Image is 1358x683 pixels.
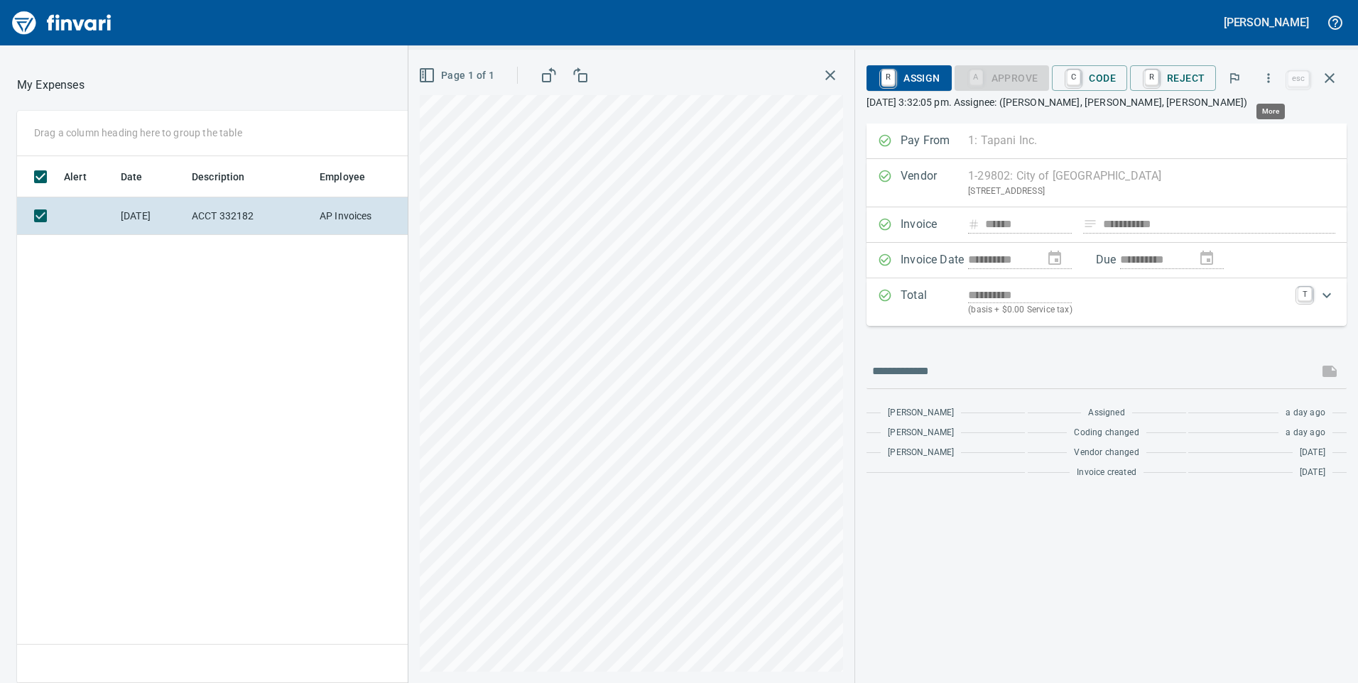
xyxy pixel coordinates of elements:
[1300,466,1325,480] span: [DATE]
[192,168,245,185] span: Description
[64,168,87,185] span: Alert
[1074,426,1139,440] span: Coding changed
[1300,446,1325,460] span: [DATE]
[1063,66,1116,90] span: Code
[968,303,1289,317] p: (basis + $0.00 Service tax)
[1088,406,1124,420] span: Assigned
[867,95,1347,109] p: [DATE] 3:32:05 pm. Assignee: ([PERSON_NAME], [PERSON_NAME], [PERSON_NAME])
[115,197,186,235] td: [DATE]
[901,287,968,317] p: Total
[415,62,500,89] button: Page 1 of 1
[1220,11,1313,33] button: [PERSON_NAME]
[1077,466,1136,480] span: Invoice created
[888,446,954,460] span: [PERSON_NAME]
[1288,71,1309,87] a: esc
[1074,446,1139,460] span: Vendor changed
[1313,354,1347,388] span: This records your message into the invoice and notifies anyone mentioned
[867,278,1347,326] div: Expand
[1286,406,1325,420] span: a day ago
[888,426,954,440] span: [PERSON_NAME]
[878,66,940,90] span: Assign
[421,67,494,84] span: Page 1 of 1
[955,71,1050,83] div: Coding Required
[9,6,115,40] img: Finvari
[1130,65,1216,91] button: RReject
[881,70,895,85] a: R
[121,168,143,185] span: Date
[1067,70,1080,85] a: C
[34,126,242,140] p: Drag a column heading here to group the table
[1145,70,1158,85] a: R
[1224,15,1309,30] h5: [PERSON_NAME]
[1286,426,1325,440] span: a day ago
[320,168,384,185] span: Employee
[867,65,951,91] button: RAssign
[17,77,85,94] nav: breadcrumb
[64,168,105,185] span: Alert
[1298,287,1312,301] a: T
[320,168,365,185] span: Employee
[186,197,314,235] td: ACCT 332182
[314,197,420,235] td: AP Invoices
[1052,65,1127,91] button: CCode
[121,168,161,185] span: Date
[1284,61,1347,95] span: Close invoice
[1141,66,1205,90] span: Reject
[17,77,85,94] p: My Expenses
[192,168,264,185] span: Description
[888,406,954,420] span: [PERSON_NAME]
